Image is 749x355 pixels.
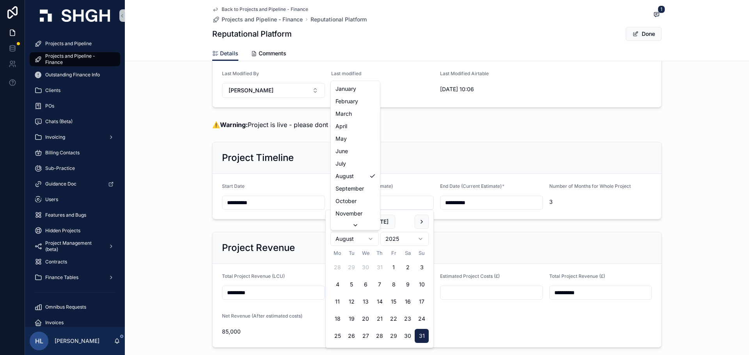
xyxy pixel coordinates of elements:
span: June [335,147,348,155]
span: November [335,210,362,217]
span: March [335,110,352,118]
span: August [335,172,354,180]
span: May [335,135,347,143]
span: April [335,122,347,130]
span: July [335,160,346,168]
span: February [335,97,358,105]
span: October [335,197,357,205]
span: January [335,85,356,93]
span: September [335,185,364,193]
